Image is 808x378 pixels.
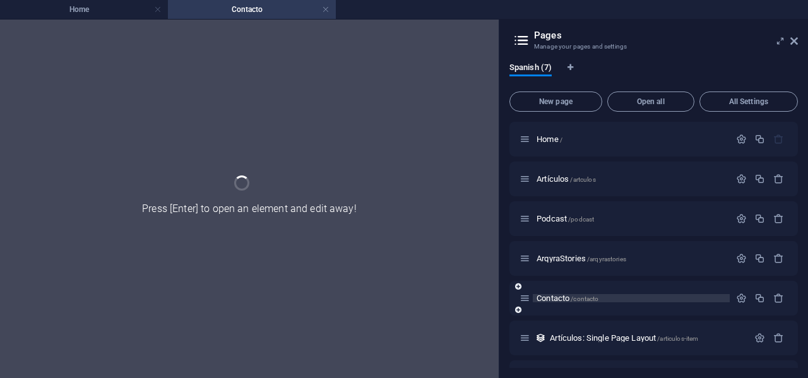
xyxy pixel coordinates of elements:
[754,333,765,343] div: Settings
[754,253,765,264] div: Duplicate
[533,294,730,302] div: Contacto/contacto
[773,213,784,224] div: Remove
[515,98,597,105] span: New page
[546,334,748,342] div: Artículos: Single Page Layout/articulos-item
[736,134,747,145] div: Settings
[736,174,747,184] div: Settings
[537,214,594,223] span: Click to open page
[773,333,784,343] div: Remove
[533,135,730,143] div: Home/
[533,254,730,263] div: ArqyraStories/arqyrastories
[537,134,562,144] span: Click to open page
[613,98,689,105] span: Open all
[537,254,626,263] span: Click to open page
[773,293,784,304] div: Remove
[773,253,784,264] div: Remove
[534,30,798,41] h2: Pages
[568,216,594,223] span: /podcast
[754,134,765,145] div: Duplicate
[533,175,730,183] div: Artículos/artculos
[754,213,765,224] div: Duplicate
[537,174,596,184] span: Click to open page
[560,136,562,143] span: /
[537,293,598,303] span: Contacto
[533,215,730,223] div: Podcast/podcast
[736,293,747,304] div: Settings
[587,256,626,263] span: /arqyrastories
[571,295,598,302] span: /contacto
[509,92,602,112] button: New page
[736,213,747,224] div: Settings
[773,134,784,145] div: The startpage cannot be deleted
[754,174,765,184] div: Duplicate
[773,174,784,184] div: Remove
[168,3,336,16] h4: Contacto
[607,92,694,112] button: Open all
[535,333,546,343] div: This layout is used as a template for all items (e.g. a blog post) of this collection. The conten...
[534,41,773,52] h3: Manage your pages and settings
[509,60,552,78] span: Spanish (7)
[570,176,595,183] span: /artculos
[754,293,765,304] div: Duplicate
[550,333,698,343] span: Click to open page
[509,62,798,86] div: Language Tabs
[699,92,798,112] button: All Settings
[657,335,698,342] span: /articulos-item
[705,98,792,105] span: All Settings
[736,253,747,264] div: Settings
